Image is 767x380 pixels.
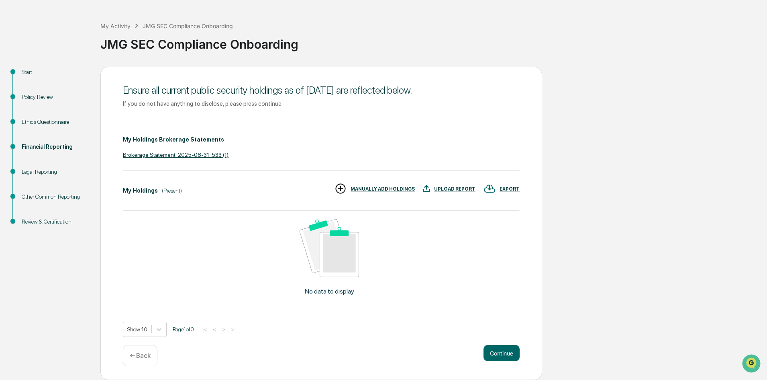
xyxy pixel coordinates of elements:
[55,98,103,113] a: 🗄️Attestations
[100,31,763,51] div: JMG SEC Compliance Onboarding
[123,152,520,158] div: Brokerage Statement_2025-08-31_533 (1)
[123,136,224,143] div: My Holdings Brokerage Statements
[300,219,359,277] img: No data
[137,64,146,74] button: Start new chat
[8,62,22,76] img: 1746055101610-c473b297-6a78-478c-a979-82029cc54cd1
[123,84,520,96] div: Ensure all current public security holdings as of [DATE] are reflected below.
[22,93,88,101] div: Policy Review
[66,101,100,109] span: Attestations
[173,326,194,333] span: Page 1 of 0
[8,17,146,30] p: How can we help?
[229,326,238,333] button: >|
[16,101,52,109] span: Preclearance
[500,186,520,192] div: EXPORT
[57,136,97,142] a: Powered byPylon
[210,326,218,333] button: <
[22,118,88,126] div: Ethics Questionnaire
[27,62,132,70] div: Start new chat
[22,68,88,76] div: Start
[8,117,14,124] div: 🔎
[143,23,233,29] div: JMG SEC Compliance Onboarding
[80,136,97,142] span: Pylon
[200,326,209,333] button: |<
[22,168,88,176] div: Legal Reporting
[483,345,520,361] button: Continue
[423,183,430,195] img: UPLOAD REPORT
[335,183,347,195] img: MANUALLY ADD HOLDINGS
[434,186,475,192] div: UPLOAD REPORT
[22,193,88,201] div: Other Common Reporting
[305,288,354,295] p: No data to display
[5,98,55,113] a: 🖐️Preclearance
[351,186,415,192] div: MANUALLY ADD HOLDINGS
[5,113,54,128] a: 🔎Data Lookup
[22,218,88,226] div: Review & Certification
[483,183,496,195] img: EXPORT
[220,326,228,333] button: >
[123,100,520,107] div: If you do not have anything to disclose, please press continue.
[8,102,14,109] div: 🖐️
[741,353,763,375] iframe: Open customer support
[27,70,102,76] div: We're available if you need us!
[162,187,182,194] div: (Present)
[100,23,131,29] div: My Activity
[16,117,51,125] span: Data Lookup
[130,352,151,359] p: ← Back
[58,102,65,109] div: 🗄️
[123,187,158,194] div: My Holdings
[22,143,88,151] div: Financial Reporting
